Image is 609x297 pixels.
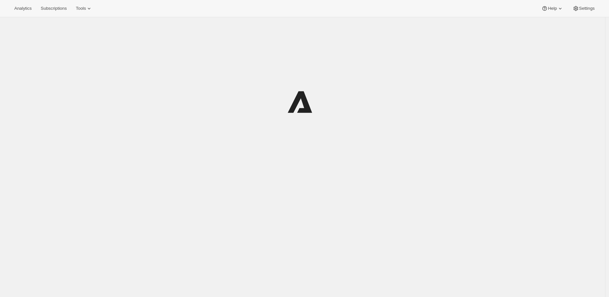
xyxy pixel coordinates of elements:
button: Settings [569,4,599,13]
span: Tools [76,6,86,11]
span: Subscriptions [41,6,67,11]
button: Help [537,4,567,13]
span: Help [548,6,557,11]
span: Settings [579,6,595,11]
span: Analytics [14,6,32,11]
button: Analytics [10,4,35,13]
button: Subscriptions [37,4,71,13]
button: Tools [72,4,96,13]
